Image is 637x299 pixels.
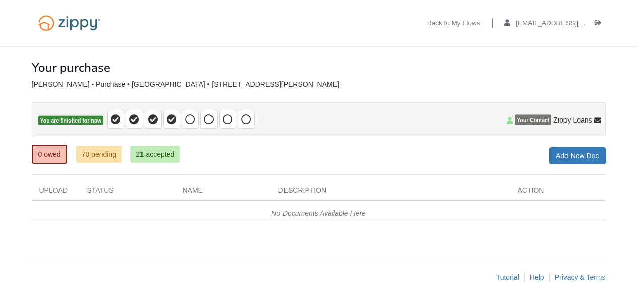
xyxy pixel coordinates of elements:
h1: Your purchase [32,61,110,74]
div: [PERSON_NAME] - Purchase • [GEOGRAPHIC_DATA] • [STREET_ADDRESS][PERSON_NAME] [32,80,606,89]
a: 21 accepted [130,146,180,163]
a: Log out [595,19,606,29]
span: Zippy Loans [553,115,592,125]
a: Tutorial [496,273,519,281]
span: aaboley88@icloud.com [516,19,631,27]
a: Help [530,273,544,281]
img: Logo [32,10,107,36]
a: Back to My Flows [427,19,480,29]
a: 70 pending [76,146,122,163]
div: Name [175,185,271,200]
span: Your Contact [515,115,551,125]
a: Privacy & Terms [555,273,606,281]
a: Add New Doc [549,147,606,164]
div: Description [271,185,510,200]
div: Action [510,185,606,200]
a: 0 owed [32,145,67,164]
em: No Documents Available Here [271,209,366,217]
a: edit profile [504,19,631,29]
div: Upload [32,185,80,200]
span: You are finished for now [38,116,104,126]
div: Status [80,185,175,200]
